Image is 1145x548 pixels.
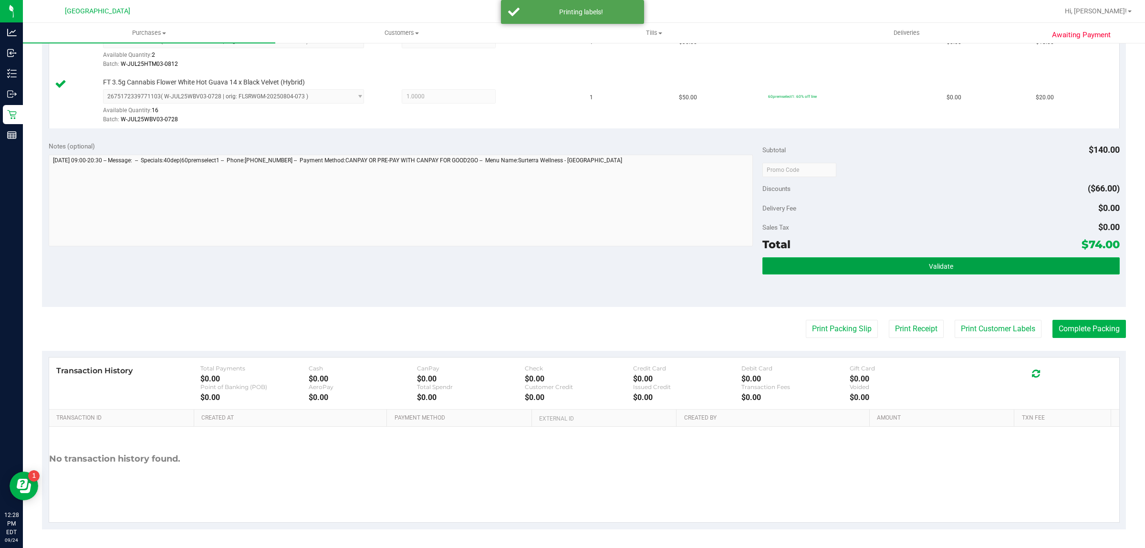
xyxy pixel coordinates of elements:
[121,61,178,67] span: W-JUL25HTM03-0812
[1065,7,1127,15] span: Hi, [PERSON_NAME]!
[309,393,417,402] div: $0.00
[28,470,40,482] iframe: Resource center unread badge
[7,130,17,140] inline-svg: Reports
[200,365,309,372] div: Total Payments
[679,93,697,102] span: $50.00
[309,365,417,372] div: Cash
[7,48,17,58] inline-svg: Inbound
[929,263,953,270] span: Validate
[417,374,525,383] div: $0.00
[201,414,383,422] a: Created At
[7,110,17,119] inline-svg: Retail
[4,511,19,537] p: 12:28 PM EDT
[525,374,633,383] div: $0.00
[65,7,130,15] span: [GEOGRAPHIC_DATA]
[103,104,378,122] div: Available Quantity:
[877,414,1010,422] a: Amount
[200,374,309,383] div: $0.00
[309,374,417,383] div: $0.00
[633,393,741,402] div: $0.00
[531,410,676,427] th: External ID
[850,365,958,372] div: Gift Card
[741,393,850,402] div: $0.00
[23,29,275,37] span: Purchases
[1022,414,1107,422] a: Txn Fee
[850,374,958,383] div: $0.00
[850,393,958,402] div: $0.00
[881,29,933,37] span: Deliveries
[49,142,95,150] span: Notes (optional)
[121,116,178,123] span: W-JUL25WBV03-0728
[1089,145,1120,155] span: $140.00
[309,383,417,390] div: AeroPay
[200,383,309,390] div: Point of Banking (POB)
[741,374,850,383] div: $0.00
[741,383,850,390] div: Transaction Fees
[633,374,741,383] div: $0.00
[1082,238,1120,251] span: $74.00
[7,69,17,78] inline-svg: Inventory
[23,23,275,43] a: Purchases
[56,414,190,422] a: Transaction ID
[525,7,637,17] div: Printing labels!
[1098,222,1120,232] span: $0.00
[762,257,1119,274] button: Validate
[417,383,525,390] div: Total Spendr
[762,223,789,231] span: Sales Tax
[200,393,309,402] div: $0.00
[955,320,1041,338] button: Print Customer Labels
[762,146,786,154] span: Subtotal
[525,393,633,402] div: $0.00
[152,52,155,58] span: 2
[768,94,817,99] span: 60premselect1: 60% off line
[1052,30,1111,41] span: Awaiting Payment
[103,116,119,123] span: Batch:
[762,238,791,251] span: Total
[7,89,17,99] inline-svg: Outbound
[762,180,791,197] span: Discounts
[417,365,525,372] div: CanPay
[590,93,593,102] span: 1
[889,320,944,338] button: Print Receipt
[781,23,1033,43] a: Deliveries
[276,29,527,37] span: Customers
[741,365,850,372] div: Debit Card
[1052,320,1126,338] button: Complete Packing
[525,365,633,372] div: Check
[1088,183,1120,193] span: ($66.00)
[103,48,378,67] div: Available Quantity:
[1036,93,1054,102] span: $20.00
[633,365,741,372] div: Credit Card
[528,29,780,37] span: Tills
[762,163,836,177] input: Promo Code
[103,61,119,67] span: Batch:
[4,537,19,544] p: 09/24
[525,383,633,390] div: Customer Credit
[275,23,528,43] a: Customers
[947,93,961,102] span: $0.00
[850,383,958,390] div: Voided
[7,28,17,37] inline-svg: Analytics
[633,383,741,390] div: Issued Credit
[762,204,796,212] span: Delivery Fee
[10,472,38,500] iframe: Resource center
[806,320,878,338] button: Print Packing Slip
[49,427,180,491] div: No transaction history found.
[528,23,780,43] a: Tills
[103,78,305,87] span: FT 3.5g Cannabis Flower White Hot Guava 14 x Black Velvet (Hybrid)
[395,414,528,422] a: Payment Method
[684,414,866,422] a: Created By
[417,393,525,402] div: $0.00
[152,107,158,114] span: 16
[1098,203,1120,213] span: $0.00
